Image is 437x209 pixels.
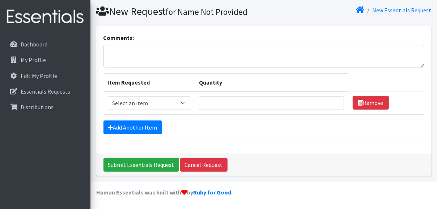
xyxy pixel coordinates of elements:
p: My Profile [21,56,46,63]
p: Distributions [21,103,54,111]
th: Quantity [195,73,348,91]
a: Dashboard [3,37,88,52]
a: Cancel Request [180,158,228,172]
a: Essentials Requests [3,84,88,99]
a: Edit My Profile [3,69,88,83]
h1: New Request [96,5,261,18]
a: Add Another Item [103,120,162,134]
label: Comments: [103,33,134,42]
p: Edit My Profile [21,72,57,79]
a: My Profile [3,53,88,67]
p: Essentials Requests [21,88,70,95]
img: HumanEssentials [3,5,88,29]
p: Dashboard [21,41,47,48]
input: Submit Essentials Request [103,158,179,172]
a: New Essentials Request [373,7,432,14]
th: Item Requested [103,73,195,91]
a: Distributions [3,100,88,114]
a: Remove [353,96,389,110]
small: for Name Not Provided [166,7,248,17]
a: Ruby for Good [193,189,231,196]
strong: Human Essentials was built with by . [96,189,233,196]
